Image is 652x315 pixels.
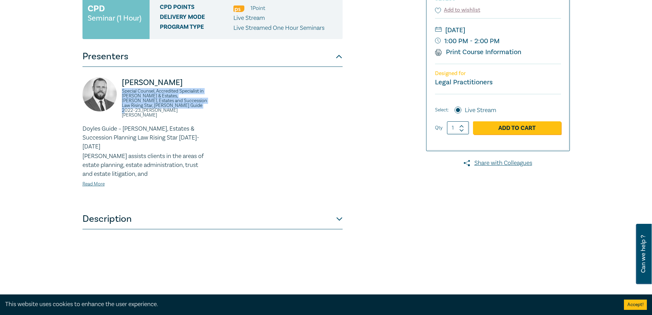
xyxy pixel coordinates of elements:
[640,228,647,280] span: Can we help ?
[447,121,469,134] input: 1
[435,78,493,87] small: Legal Practitioners
[426,159,570,168] a: Share with Colleagues
[122,77,208,88] p: [PERSON_NAME]
[122,89,208,118] small: Special Counsel, Accredited Specialist in [PERSON_NAME] & Estates, [PERSON_NAME], Estates and Suc...
[435,70,561,77] p: Designed for
[233,24,324,33] p: Live Streamed One Hour Seminars
[88,15,141,22] small: Seminar (1 Hour)
[5,300,614,309] div: This website uses cookies to enhance the user experience.
[82,46,343,67] button: Presenters
[82,181,105,187] a: Read More
[435,25,561,36] small: [DATE]
[82,209,343,229] button: Description
[435,124,443,132] label: Qty
[624,300,647,310] button: Accept cookies
[160,4,233,13] span: CPD Points
[233,5,244,12] img: Professional Skills
[160,24,233,33] span: Program type
[435,106,449,114] span: Select:
[435,6,481,14] button: Add to wishlist
[82,152,208,179] p: [PERSON_NAME] assists clients in the areas of estate planning, estate administration, trust and e...
[465,106,496,115] label: Live Stream
[473,121,561,134] a: Add to Cart
[435,48,522,57] a: Print Course Information
[82,77,117,111] img: https://s3.ap-southeast-2.amazonaws.com/lc-presenter-images/Jack%20Conway.jpg
[88,2,105,15] h3: CPD
[233,14,265,22] span: Live Stream
[160,14,233,23] span: Delivery Mode
[251,4,265,13] li: 1 Point
[82,124,208,151] p: Doyles Guide – [PERSON_NAME], Estates & Succession Planning Law Rising Star [DATE]-[DATE]
[435,36,561,47] small: 1:00 PM - 2:00 PM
